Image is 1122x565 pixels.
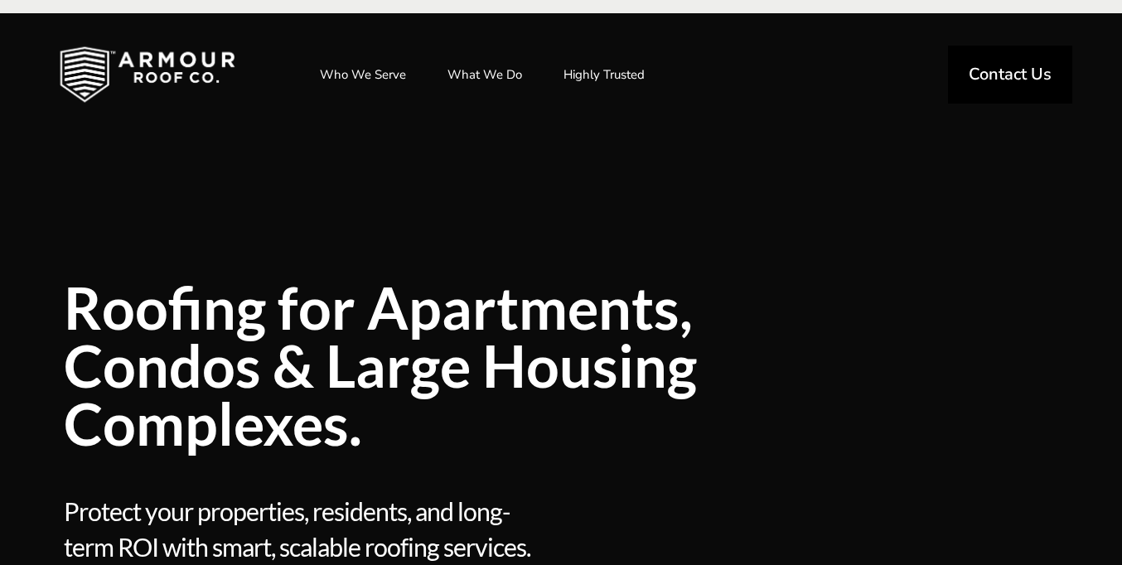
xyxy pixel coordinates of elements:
[64,278,801,452] span: Roofing for Apartments, Condos & Large Housing Complexes.
[948,46,1072,104] a: Contact Us
[431,54,539,95] a: What We Do
[33,33,262,116] img: Industrial and Commercial Roofing Company | Armour Roof Co.
[969,66,1052,83] span: Contact Us
[64,494,555,564] span: Protect your properties, residents, and long-term ROI with smart, scalable roofing services.
[303,54,423,95] a: Who We Serve
[547,54,661,95] a: Highly Trusted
